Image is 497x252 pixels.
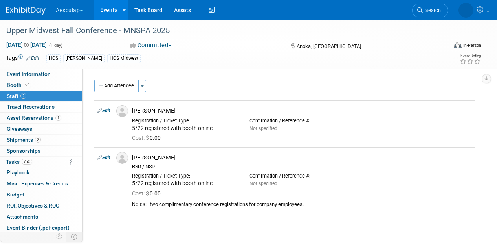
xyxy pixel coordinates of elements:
div: [PERSON_NAME] [63,54,105,63]
button: Add Attendee [94,80,139,92]
span: Sponsorships [7,148,40,154]
span: Not specified [249,126,277,131]
a: Attachments [0,211,82,222]
img: Associate-Profile-5.png [116,105,128,117]
a: Booth [0,80,82,91]
a: Event Binder (.pdf export) [0,222,82,233]
a: Search [412,4,448,17]
div: 5/22 registered with booth online [132,180,238,187]
a: Edit [97,155,110,160]
a: Event Information [0,69,82,80]
span: Event Information [7,71,51,77]
span: Staff [7,93,26,99]
a: Travel Reservations [0,102,82,112]
span: ROI, Objectives & ROO [7,202,59,209]
div: Registration / Ticket Type: [132,173,238,179]
a: Tasks75% [0,157,82,167]
a: Playbook [0,167,82,178]
span: Travel Reservations [7,104,55,110]
i: Booth reservation complete [25,83,29,87]
img: Format-Inperson.png [454,42,462,48]
a: Budget [0,189,82,200]
img: Associate-Profile-5.png [116,152,128,164]
div: HCS Midwest [107,54,141,63]
div: Registration / Ticket Type: [132,118,238,124]
span: Event Binder (.pdf export) [7,224,70,231]
a: Edit [97,108,110,113]
a: Misc. Expenses & Credits [0,178,82,189]
div: Event Rating [460,54,481,58]
button: Committed [128,41,174,50]
span: [DATE] [DATE] [6,41,47,48]
div: two complimentary conference registrations for company employees. [150,201,472,208]
span: to [23,42,30,48]
span: 0.00 [132,190,164,196]
span: 1 [55,115,61,121]
span: 2 [35,137,41,143]
div: HCS [46,54,61,63]
span: Shipments [7,137,41,143]
span: Budget [7,191,24,198]
div: Confirmation / Reference #: [249,173,355,179]
a: Sponsorships [0,146,82,156]
span: (1 day) [48,43,62,48]
span: Playbook [7,169,29,176]
span: 0.00 [132,135,164,141]
span: Search [423,7,441,13]
span: 75% [22,159,32,165]
span: Attachments [7,213,38,220]
div: In-Person [463,43,481,48]
span: Cost: $ [132,135,150,141]
div: [PERSON_NAME] [132,107,472,115]
span: Giveaways [7,126,32,132]
td: Personalize Event Tab Strip [53,232,66,242]
div: Event Format [412,41,481,53]
span: Asset Reservations [7,115,61,121]
span: Booth [7,82,31,88]
a: Shipments2 [0,135,82,145]
span: 2 [20,93,26,99]
img: ExhibitDay [6,7,46,15]
span: Not specified [249,181,277,186]
div: Upper Midwest Fall Conference - MNSPA 2025 [4,24,441,38]
div: 5/22 registered with booth online [132,125,238,132]
div: [PERSON_NAME] [132,154,472,161]
td: Tags [6,54,39,63]
div: RSD / NSD [132,163,472,170]
span: Cost: $ [132,190,150,196]
span: Tasks [6,159,32,165]
a: Edit [26,56,39,61]
a: Asset Reservations1 [0,113,82,123]
a: ROI, Objectives & ROO [0,200,82,211]
span: Anoka, [GEOGRAPHIC_DATA] [297,43,361,49]
a: Giveaways [0,124,82,134]
img: Linda Zeller [458,3,473,18]
td: Toggle Event Tabs [66,232,83,242]
div: Notes: [132,201,147,208]
div: Confirmation / Reference #: [249,118,355,124]
span: Misc. Expenses & Credits [7,180,68,187]
a: Staff2 [0,91,82,102]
